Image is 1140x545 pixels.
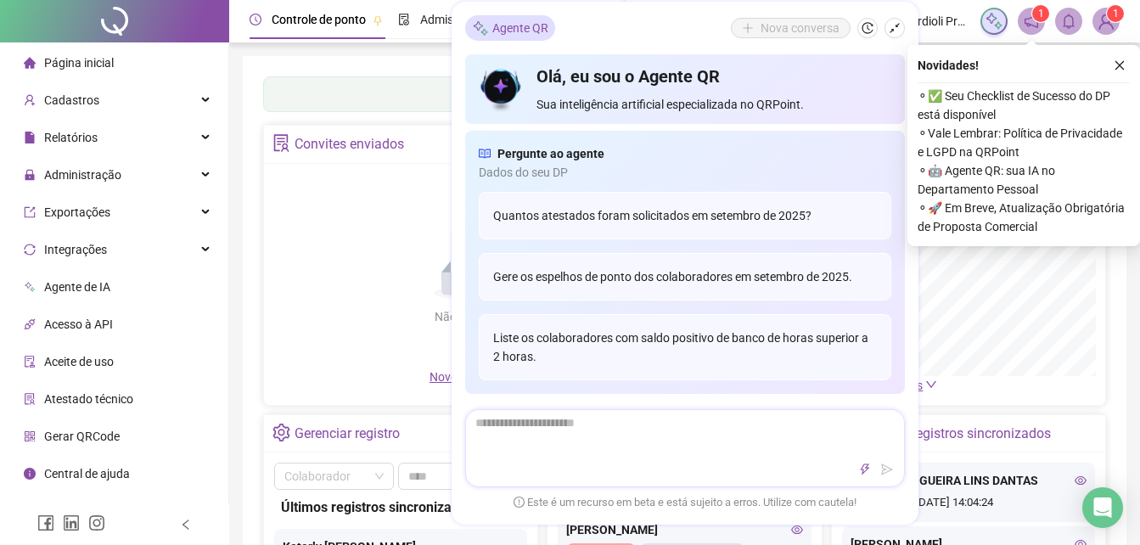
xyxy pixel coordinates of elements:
[24,356,36,368] span: audit
[44,205,110,219] span: Exportações
[479,314,891,380] div: Liste os colaboradores com saldo positivo de banco de horas superior a 2 horas.
[1082,487,1123,528] div: Open Intercom Messenger
[24,132,36,143] span: file
[37,514,54,531] span: facebook
[925,379,937,390] span: down
[1113,8,1119,20] span: 1
[24,318,36,330] span: api
[44,243,107,256] span: Integrações
[918,56,979,75] span: Novidades !
[536,65,890,88] h4: Olá, eu sou o Agente QR
[44,467,130,480] span: Central de ajuda
[272,424,290,441] span: setting
[281,497,520,518] div: Últimos registros sincronizados
[918,87,1130,124] span: ⚬ ✅ Seu Checklist de Sucesso do DP está disponível
[918,199,1130,236] span: ⚬ 🚀 Em Breve, Atualização Obrigatória de Proposta Comercial
[430,370,514,384] span: Novo convite
[24,430,36,442] span: qrcode
[44,280,110,294] span: Agente de IA
[1075,475,1087,486] span: eye
[272,134,290,152] span: solution
[479,192,891,239] div: Quantos atestados foram solicitados em setembro de 2025?
[44,131,98,144] span: Relatórios
[1038,8,1044,20] span: 1
[44,168,121,182] span: Administração
[479,163,891,182] span: Dados do seu DP
[1093,8,1119,34] img: 88471
[479,253,891,301] div: Gere os espelhos de ponto dos colaboradores em setembro de 2025.
[1107,5,1124,22] sup: Atualize o seu contato no menu Meus Dados
[514,494,856,511] span: Este é um recurso em beta e está sujeito a erros. Utilize com cautela!
[24,57,36,69] span: home
[24,169,36,181] span: lock
[536,95,890,114] span: Sua inteligência artificial especializada no QRPoint.
[985,12,1003,31] img: sparkle-icon.fc2bf0ac1784a2077858766a79e2daf3.svg
[855,459,875,480] button: thunderbolt
[918,161,1130,199] span: ⚬ 🤖 Agente QR: sua IA no Departamento Pessoal
[420,13,508,26] span: Admissão digital
[24,468,36,480] span: info-circle
[514,496,525,507] span: exclamation-circle
[295,130,404,159] div: Convites enviados
[24,94,36,106] span: user-add
[1114,59,1126,71] span: close
[851,471,1087,490] div: KETERLY NOGUEIRA LINS DANTAS
[479,144,491,163] span: read
[862,419,1051,448] div: Últimos registros sincronizados
[63,514,80,531] span: linkedin
[1061,14,1076,29] span: bell
[472,19,489,37] img: sparkle-icon.fc2bf0ac1784a2077858766a79e2daf3.svg
[44,317,113,331] span: Acesso à API
[24,393,36,405] span: solution
[791,524,803,536] span: eye
[44,93,99,107] span: Cadastros
[272,13,366,26] span: Controle de ponto
[44,355,114,368] span: Aceite de uso
[877,459,897,480] button: send
[731,18,851,38] button: Nova conversa
[398,14,410,25] span: file-done
[862,22,873,34] span: history
[373,15,383,25] span: pushpin
[88,514,105,531] span: instagram
[1024,14,1039,29] span: notification
[24,244,36,256] span: sync
[180,519,192,531] span: left
[497,144,604,163] span: Pergunte ao agente
[479,65,524,114] img: icon
[44,56,114,70] span: Página inicial
[859,464,871,475] span: thunderbolt
[250,14,261,25] span: clock-circle
[295,419,400,448] div: Gerenciar registro
[44,392,133,406] span: Atestado técnico
[566,520,802,539] div: [PERSON_NAME]
[44,430,120,443] span: Gerar QRCode
[851,494,1087,514] div: [DATE] 14:04:24
[465,15,555,41] div: Agente QR
[1032,5,1049,22] sup: 1
[918,124,1130,161] span: ⚬ Vale Lembrar: Política de Privacidade e LGPD na QRPoint
[394,307,550,326] div: Não há dados
[24,206,36,218] span: export
[889,22,901,34] span: shrink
